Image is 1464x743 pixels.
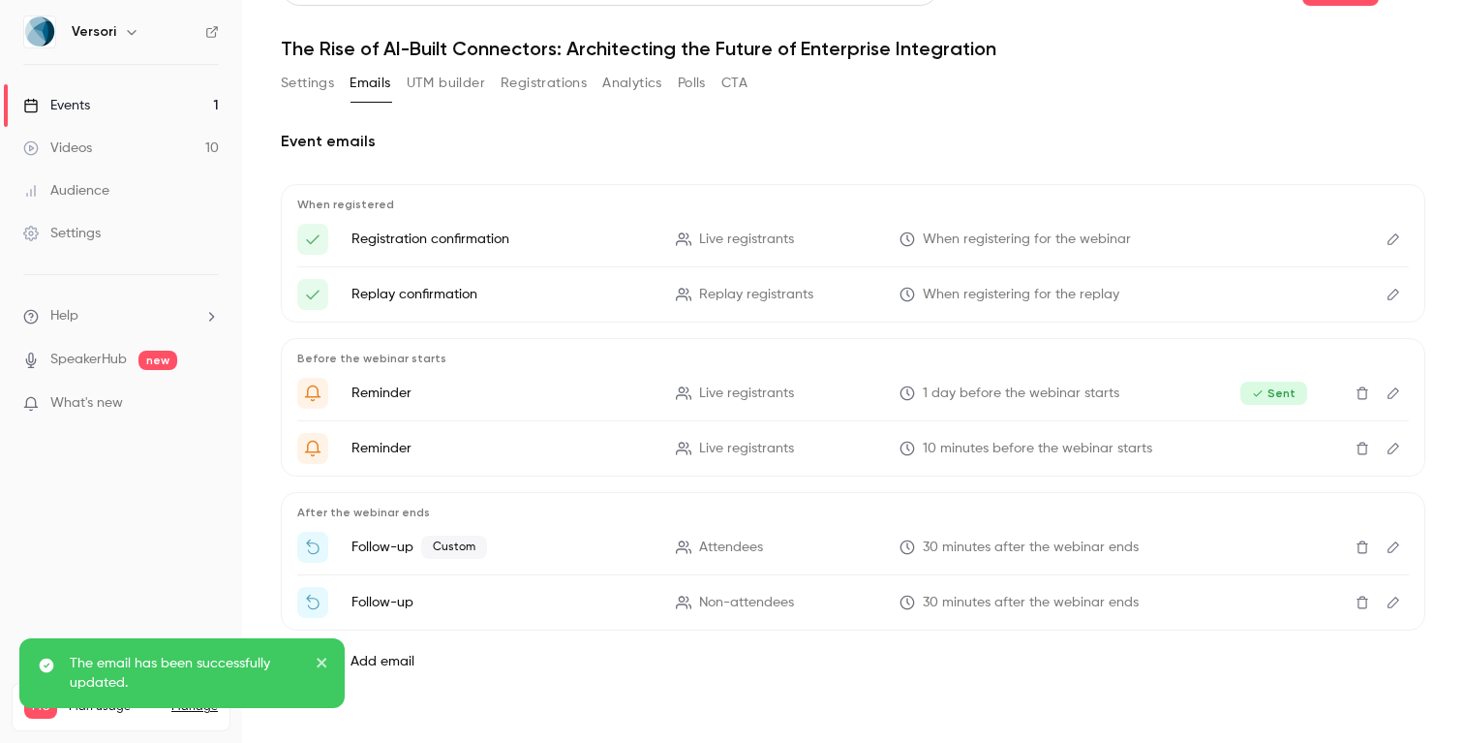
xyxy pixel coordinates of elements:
p: Reminder [351,384,653,403]
span: When registering for the webinar [923,230,1131,250]
button: Settings [281,68,334,99]
button: Edit [1378,279,1409,310]
p: Follow-up [351,593,653,612]
img: Versori [24,16,55,47]
h2: Event emails [281,130,1425,153]
p: When registered [297,197,1409,212]
span: 10 minutes before the webinar starts [923,439,1152,459]
li: Watch the replay of {{ event_name }} [297,587,1409,618]
p: Registration confirmation [351,230,653,249]
p: After the webinar ends [297,505,1409,520]
button: Edit [1378,378,1409,409]
button: Delete [1347,532,1378,563]
span: 30 minutes after the webinar ends [923,593,1139,613]
button: Delete [1347,433,1378,464]
div: Videos [23,139,92,158]
button: Edit [1378,587,1409,618]
li: Get Ready for '{{ event_name }}' tomorrow! [297,378,1409,409]
h1: The Rise of AI-Built Connectors: Architecting the Future of Enterprise Integration [281,37,1425,60]
li: help-dropdown-opener [23,306,219,326]
span: Sent [1240,382,1307,405]
button: close [316,654,329,677]
button: Delete [1347,378,1378,409]
li: {{ event_name }} is about to go live [297,433,1409,464]
a: SpeakerHub [50,350,127,370]
button: Analytics [602,68,662,99]
button: CTA [721,68,747,99]
div: Audience [23,181,109,201]
button: Edit [1378,433,1409,464]
button: Polls [678,68,706,99]
span: new [138,351,177,370]
span: Live registrants [699,230,794,250]
button: Registrations [501,68,587,99]
p: The email has been successfully updated. [70,654,302,693]
p: Before the webinar starts [297,351,1409,366]
button: Edit [1378,224,1409,255]
span: Replay registrants [699,285,813,305]
button: UTM builder [407,68,485,99]
div: Events [23,96,90,115]
button: Edit [1378,532,1409,563]
span: Attendees [699,538,763,558]
label: Add email [351,652,414,671]
span: 30 minutes after the webinar ends [923,538,1139,558]
span: Help [50,306,78,326]
button: Emails [350,68,390,99]
h6: Versori [72,22,116,42]
p: Reminder [351,439,653,458]
span: 1 day before the webinar starts [923,384,1119,404]
span: Live registrants [699,384,794,404]
iframe: Noticeable Trigger [196,395,219,413]
span: Live registrants [699,439,794,459]
p: Replay confirmation [351,285,653,304]
li: Here's your access link to {{ event_name }}! [297,279,1409,310]
span: What's new [50,393,123,414]
div: Settings [23,224,101,243]
li: Here's your access link to {{ event_name }}! [297,224,1409,255]
span: Custom [421,536,487,559]
span: Non-attendees [699,593,794,613]
span: When registering for the replay [923,285,1119,305]
button: Delete [1347,587,1378,618]
p: Follow-up [351,536,653,559]
li: Thanks for attending {{ event_name }} [297,532,1409,563]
